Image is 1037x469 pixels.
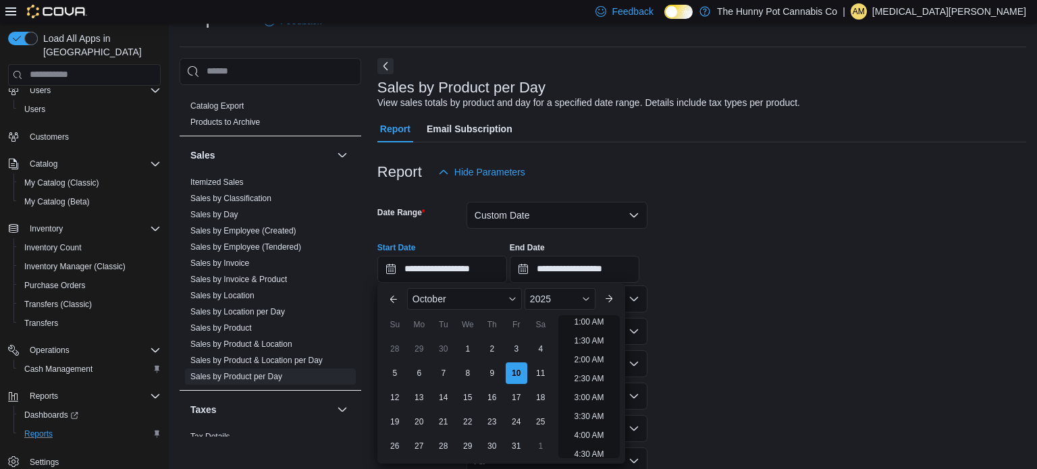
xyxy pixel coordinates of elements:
button: Users [24,82,56,99]
span: AM [853,3,865,20]
span: 2025 [530,294,551,304]
a: Sales by Classification [190,194,271,203]
span: Sales by Day [190,209,238,220]
div: day-12 [384,387,406,408]
h3: Sales [190,148,215,162]
button: Operations [3,341,166,360]
div: day-13 [408,387,430,408]
span: Transfers [24,318,58,329]
h3: Sales by Product per Day [377,80,546,96]
div: day-14 [433,387,454,408]
button: Transfers (Classic) [14,295,166,314]
a: Sales by Product [190,323,252,333]
a: Cash Management [19,361,98,377]
span: Transfers (Classic) [24,299,92,310]
a: Sales by Product & Location [190,339,292,349]
span: Hide Parameters [454,165,525,179]
a: Catalog Export [190,101,244,111]
li: 4:00 AM [568,427,609,443]
a: Inventory Count [19,240,87,256]
span: Feedback [612,5,653,18]
div: day-26 [384,435,406,457]
div: day-29 [457,435,479,457]
a: Sales by Employee (Created) [190,226,296,236]
span: Cash Management [24,364,92,375]
span: Inventory [24,221,161,237]
a: Sales by Employee (Tendered) [190,242,301,252]
a: Inventory Manager (Classic) [19,258,131,275]
span: Users [19,101,161,117]
span: Sales by Product [190,323,252,333]
a: Sales by Location [190,291,255,300]
div: Products [180,98,361,136]
div: We [457,314,479,335]
button: Sales [190,148,331,162]
a: Sales by Day [190,210,238,219]
a: Purchase Orders [19,277,91,294]
button: Users [14,100,166,119]
span: My Catalog (Classic) [19,175,161,191]
div: Sales [180,174,361,390]
a: Sales by Product & Location per Day [190,356,323,365]
a: Products to Archive [190,117,260,127]
button: Custom Date [467,202,647,229]
div: Su [384,314,406,335]
div: day-19 [384,411,406,433]
div: Button. Open the year selector. 2025 is currently selected. [525,288,595,310]
div: day-8 [457,362,479,384]
li: 3:00 AM [568,389,609,406]
div: October, 2025 [383,337,553,458]
button: Cash Management [14,360,166,379]
span: Settings [30,457,59,468]
button: Catalog [3,155,166,173]
button: Taxes [334,402,350,418]
button: Sales [334,147,350,163]
span: Sales by Employee (Tendered) [190,242,301,252]
p: The Hunny Pot Cannabis Co [717,3,837,20]
div: day-21 [433,411,454,433]
span: Inventory Manager (Classic) [24,261,126,272]
span: Reports [30,391,58,402]
div: day-1 [530,435,552,457]
span: Inventory [30,223,63,234]
p: [MEDICAL_DATA][PERSON_NAME] [872,3,1026,20]
div: Taxes [180,429,361,466]
span: Sales by Invoice & Product [190,274,287,285]
a: Sales by Invoice [190,258,249,268]
input: Press the down key to open a popover containing a calendar. [510,256,639,283]
span: Report [380,115,410,142]
li: 1:30 AM [568,333,609,349]
div: day-30 [481,435,503,457]
button: Open list of options [629,294,639,304]
a: Sales by Location per Day [190,307,285,316]
a: Transfers [19,315,63,331]
span: Sales by Invoice [190,258,249,269]
span: Cash Management [19,361,161,377]
span: Sales by Product per Day [190,371,282,382]
span: Sales by Product & Location per Day [190,355,323,366]
div: day-7 [433,362,454,384]
a: Reports [19,426,58,442]
label: End Date [510,242,545,253]
input: Dark Mode [664,5,693,19]
div: Tu [433,314,454,335]
div: day-23 [481,411,503,433]
li: 2:30 AM [568,370,609,387]
label: Date Range [377,207,425,218]
a: Sales by Invoice & Product [190,275,287,284]
span: Load All Apps in [GEOGRAPHIC_DATA] [38,32,161,59]
div: day-10 [506,362,527,384]
a: Dashboards [14,406,166,424]
button: Next [377,58,394,74]
a: My Catalog (Beta) [19,194,95,210]
button: Reports [24,388,63,404]
div: day-2 [481,338,503,360]
button: Users [3,81,166,100]
button: Next month [598,288,620,310]
input: Press the down key to enter a popover containing a calendar. Press the escape key to close the po... [377,256,507,283]
button: Operations [24,342,75,358]
button: My Catalog (Classic) [14,173,166,192]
